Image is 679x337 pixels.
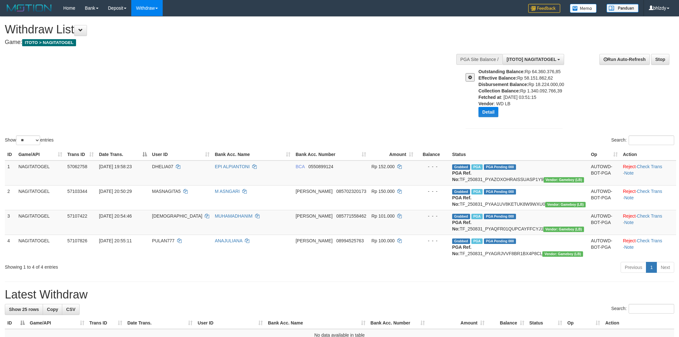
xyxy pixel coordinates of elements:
span: 57103344 [67,189,87,194]
b: PGA Ref. No: [452,220,471,231]
a: EPI ALPIANTONI [215,164,250,169]
td: AUTOWD-BOT-PGA [588,235,620,259]
b: PGA Ref. No: [452,195,471,207]
span: [DATE] 19:58:23 [99,164,132,169]
span: Marked by bhlcs1 [471,214,483,219]
a: Check Trans [637,164,662,169]
h4: Game: [5,39,446,46]
b: Outstanding Balance: [478,69,525,74]
span: Marked by bhlcs1 [471,238,483,244]
div: Showing 1 to 4 of 4 entries [5,261,278,270]
span: [PERSON_NAME] [296,213,332,219]
span: [PERSON_NAME] [296,238,332,243]
td: · · [620,160,676,186]
b: Collection Balance: [478,88,520,93]
span: PULAN777 [152,238,175,243]
a: Check Trans [637,213,662,219]
span: Marked by bhlzdy [471,189,483,194]
th: User ID: activate to sort column ascending [195,317,265,329]
a: Previous [621,262,646,273]
td: NAGITATOGEL [16,185,64,210]
span: DHELIA07 [152,164,173,169]
span: PGA Pending [484,238,516,244]
td: NAGITATOGEL [16,210,64,235]
span: [DATE] 20:55:11 [99,238,132,243]
a: Reject [623,213,636,219]
label: Search: [611,135,674,145]
a: M ASNGARI [215,189,240,194]
th: Amount: activate to sort column ascending [427,317,487,329]
span: Rp 100.000 [371,238,394,243]
th: Balance [416,149,450,160]
span: Vendor URL: https://dashboard.q2checkout.com/secure [543,227,584,232]
th: Trans ID: activate to sort column ascending [87,317,125,329]
span: PGA Pending [484,214,516,219]
b: Effective Balance: [478,75,517,81]
th: Trans ID: activate to sort column ascending [65,149,97,160]
span: BCA [296,164,305,169]
th: Date Trans.: activate to sort column ascending [125,317,195,329]
td: TF_250831_PYAQFR01QUPCAYFFCYJ1 [450,210,588,235]
span: PGA Pending [484,164,516,170]
th: Op: activate to sort column ascending [565,317,603,329]
a: Note [624,245,634,250]
h1: Withdraw List [5,23,446,36]
th: Amount: activate to sort column ascending [369,149,416,160]
th: Status: activate to sort column ascending [527,317,565,329]
td: · · [620,185,676,210]
input: Search: [629,304,674,314]
th: Bank Acc. Name: activate to sort column ascending [265,317,368,329]
div: Rp 64.360.376,85 Rp 58.151.862,62 Rp 18.224.000,00 Rp 1.340.092.766,39 : [DATE] 03:51:15 : WD LB [478,68,567,122]
a: Show 25 rows [5,304,43,315]
img: Feedback.jpg [528,4,560,13]
a: Reject [623,164,636,169]
td: · · [620,210,676,235]
span: Copy 085702320173 to clipboard [336,189,366,194]
th: Balance: activate to sort column ascending [487,317,527,329]
th: ID [5,149,16,160]
span: Vendor URL: https://dashboard.q2checkout.com/secure [544,177,584,183]
button: Detail [478,107,498,117]
a: Copy [43,304,62,315]
b: Disbursement Balance: [478,82,529,87]
div: - - - [418,188,447,194]
td: NAGITATOGEL [16,235,64,259]
span: Grabbed [452,238,470,244]
a: Run Auto-Refresh [599,54,650,65]
th: Action [620,149,676,160]
span: Copy 08994525763 to clipboard [336,238,364,243]
a: MUHAMADHANIM [215,213,252,219]
td: 1 [5,160,16,186]
button: [ITOTO] NAGITATOGEL [503,54,564,65]
th: Bank Acc. Number: activate to sort column ascending [293,149,369,160]
a: Reject [623,238,636,243]
td: AUTOWD-BOT-PGA [588,185,620,210]
label: Show entries [5,135,54,145]
span: Copy 0550899124 to clipboard [308,164,333,169]
a: Next [657,262,674,273]
a: Note [624,220,634,225]
a: ANAJULIANA [215,238,242,243]
div: - - - [418,238,447,244]
td: 4 [5,235,16,259]
a: Stop [651,54,669,65]
a: Check Trans [637,238,662,243]
a: Note [624,195,634,200]
th: Game/API: activate to sort column ascending [27,317,87,329]
td: TF_250831_PYAA1UV8KETUK8W9WXU0 [450,185,588,210]
span: Rp 150.000 [371,189,394,194]
td: 2 [5,185,16,210]
span: Grabbed [452,189,470,194]
span: [DATE] 20:54:46 [99,213,132,219]
td: AUTOWD-BOT-PGA [588,160,620,186]
span: ITOTO > NAGITATOGEL [22,39,76,46]
div: PGA Site Balance / [456,54,503,65]
a: Check Trans [637,189,662,194]
select: Showentries [16,135,40,145]
div: - - - [418,163,447,170]
img: panduan.png [606,4,639,13]
span: [ITOTO] NAGITATOGEL [507,57,556,62]
span: 57107826 [67,238,87,243]
th: Bank Acc. Name: activate to sort column ascending [212,149,293,160]
span: Rp 101.000 [371,213,394,219]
